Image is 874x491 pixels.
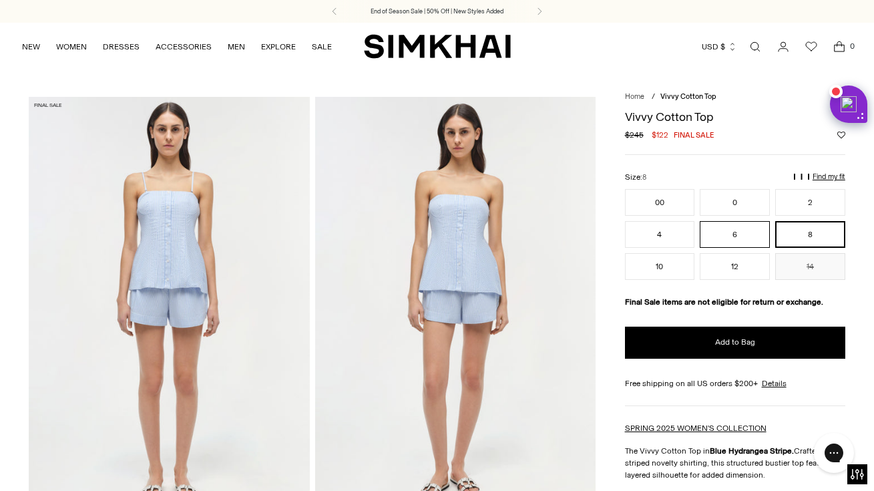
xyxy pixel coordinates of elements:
[625,129,644,141] s: $245
[837,131,845,139] button: Add to Wishlist
[625,445,845,481] p: The Vivvy Cotton Top in Crafted from striped novelty shirting, this structured bustier top featur...
[625,424,767,433] a: SPRING 2025 WOMEN'S COLLECTION
[700,253,770,280] button: 12
[775,253,845,280] button: 14
[642,173,646,182] span: 8
[775,221,845,248] button: 8
[660,92,716,101] span: Vivvy Cotton Top
[371,7,503,16] a: End of Season Sale | 50% Off | New Styles Added
[625,92,845,103] nav: breadcrumbs
[228,32,245,61] a: MEN
[700,221,770,248] button: 6
[625,253,695,280] button: 10
[625,171,646,184] label: Size:
[56,32,87,61] a: WOMEN
[625,92,644,101] a: Home
[807,428,861,478] iframe: Gorgias live chat messenger
[826,33,853,60] a: Open cart modal
[625,111,845,123] h1: Vivvy Cotton Top
[715,337,755,348] span: Add to Bag
[261,32,296,61] a: EXPLORE
[652,92,655,103] div: /
[625,221,695,248] button: 4
[156,32,212,61] a: ACCESSORIES
[700,189,770,216] button: 0
[625,189,695,216] button: 00
[312,32,332,61] a: SALE
[710,446,794,456] strong: Blue Hydrangea Stripe.
[22,32,40,61] a: NEW
[652,129,668,141] span: $122
[702,32,737,61] button: USD $
[775,189,845,216] button: 2
[625,297,823,307] strong: Final Sale items are not eligible for return or exchange.
[798,33,825,60] a: Wishlist
[364,33,511,59] a: SIMKHAI
[11,440,134,480] iframe: Sign Up via Text for Offers
[762,377,787,389] a: Details
[742,33,769,60] a: Open search modal
[770,33,797,60] a: Go to the account page
[625,377,845,389] div: Free shipping on all US orders $200+
[846,40,858,52] span: 0
[625,327,845,359] button: Add to Bag
[103,32,140,61] a: DRESSES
